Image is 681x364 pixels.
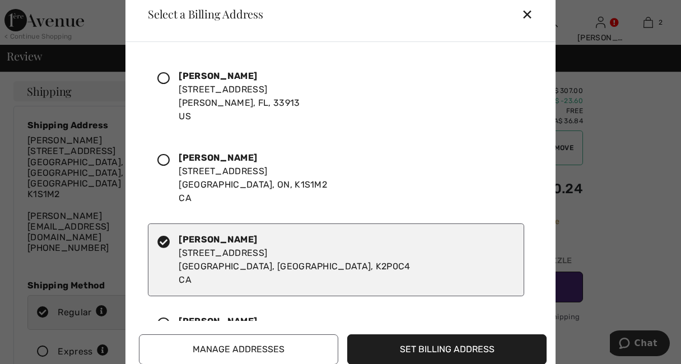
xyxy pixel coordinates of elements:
strong: [PERSON_NAME] [179,316,257,326]
div: Select a Billing Address [139,8,263,20]
strong: [PERSON_NAME] [179,234,257,245]
div: [STREET_ADDRESS] [PERSON_NAME], FL, 33913 US [179,69,300,123]
strong: [PERSON_NAME] [179,152,257,163]
span: Chat [25,8,48,18]
div: [STREET_ADDRESS] [GEOGRAPHIC_DATA], [GEOGRAPHIC_DATA], K2P0C4 CA [179,233,410,287]
strong: [PERSON_NAME] [179,71,257,81]
div: ✕ [521,2,542,26]
div: [STREET_ADDRESS] [GEOGRAPHIC_DATA], ON, K1S1M2 CA [179,151,327,205]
